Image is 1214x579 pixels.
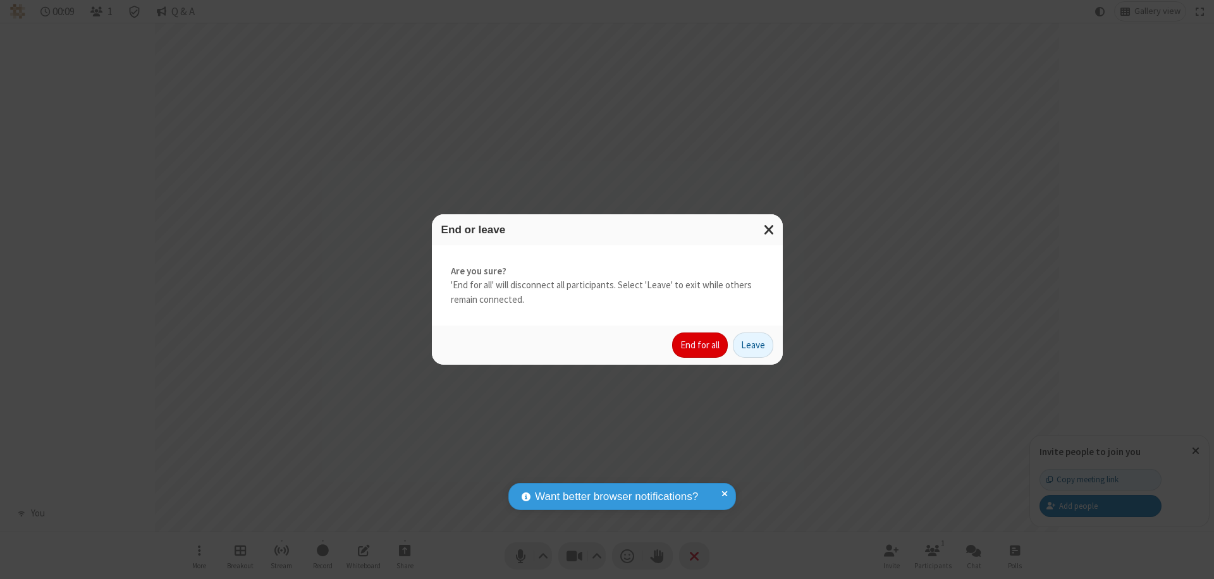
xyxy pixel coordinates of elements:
strong: Are you sure? [451,264,764,279]
div: 'End for all' will disconnect all participants. Select 'Leave' to exit while others remain connec... [432,245,783,326]
button: Close modal [756,214,783,245]
h3: End or leave [441,224,773,236]
span: Want better browser notifications? [535,489,698,505]
button: End for all [672,332,728,358]
button: Leave [733,332,773,358]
